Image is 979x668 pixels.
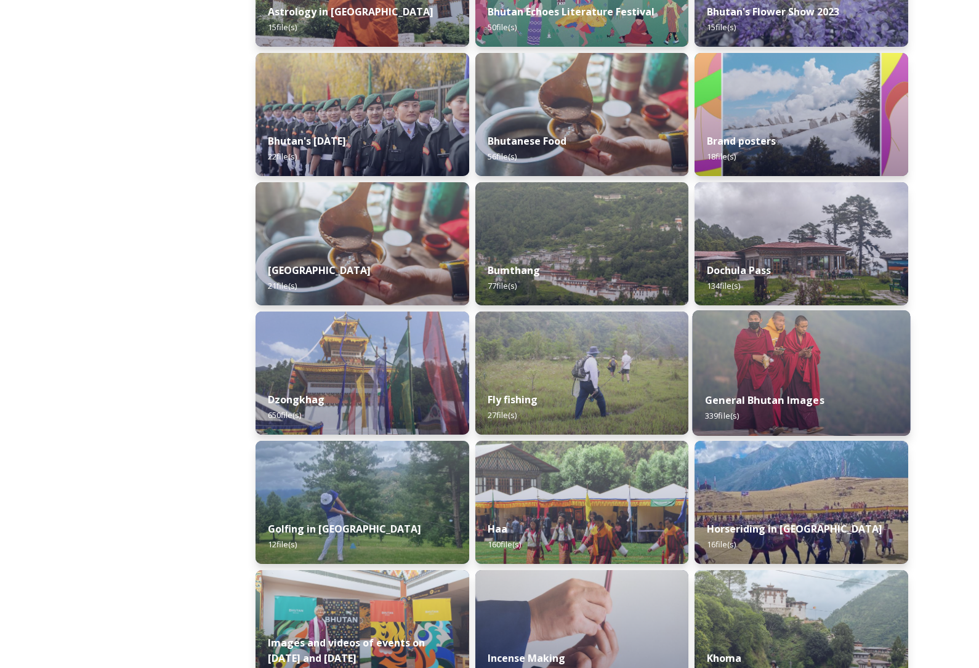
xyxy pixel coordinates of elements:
img: Bhutan%2520National%2520Day10.jpg [256,53,469,176]
span: 16 file(s) [707,539,736,550]
span: 12 file(s) [268,539,297,550]
img: Bumdeling%2520090723%2520by%2520Amp%2520Sripimanwat-4.jpg [475,53,689,176]
strong: Dzongkhag [268,393,324,406]
img: 2022-10-01%252011.41.43.jpg [695,182,908,305]
span: 77 file(s) [488,280,517,291]
strong: Golfing in [GEOGRAPHIC_DATA] [268,522,421,536]
strong: [GEOGRAPHIC_DATA] [268,264,371,277]
strong: General Bhutan Images [705,393,824,407]
img: IMG_0877.jpeg [256,441,469,564]
strong: Incense Making [488,651,565,665]
img: Bumthang%2520180723%2520by%2520Amp%2520Sripimanwat-20.jpg [475,182,689,305]
span: 650 file(s) [268,409,301,421]
img: Festival%2520Header.jpg [256,312,469,435]
span: 27 file(s) [488,409,517,421]
span: 160 file(s) [488,539,521,550]
span: 18 file(s) [707,151,736,162]
span: 22 file(s) [268,151,297,162]
strong: Bhutan's Flower Show 2023 [707,5,839,18]
span: 134 file(s) [707,280,740,291]
img: Haa%2520Summer%2520Festival1.jpeg [475,441,689,564]
strong: Astrology in [GEOGRAPHIC_DATA] [268,5,433,18]
strong: Horseriding in [GEOGRAPHIC_DATA] [707,522,882,536]
img: Horseriding%2520in%2520Bhutan2.JPG [695,441,908,564]
strong: Images and videos of events on [DATE] and [DATE] [268,636,425,665]
span: 56 file(s) [488,151,517,162]
img: MarcusWestbergBhutanHiRes-23.jpg [693,310,911,436]
strong: Bhutan's [DATE] [268,134,346,148]
strong: Bhutanese Food [488,134,566,148]
img: by%2520Ugyen%2520Wangchuk14.JPG [475,312,689,435]
strong: Bumthang [488,264,540,277]
span: 21 file(s) [268,280,297,291]
strong: Brand posters [707,134,776,148]
strong: Fly fishing [488,393,538,406]
strong: Bhutan Echoes Literature Festival [488,5,655,18]
img: Bumdeling%2520090723%2520by%2520Amp%2520Sripimanwat-4%25202.jpg [256,182,469,305]
img: Bhutan_Believe_800_1000_4.jpg [695,53,908,176]
strong: Haa [488,522,507,536]
strong: Dochula Pass [707,264,771,277]
span: 50 file(s) [488,22,517,33]
span: 15 file(s) [268,22,297,33]
strong: Khoma [707,651,741,665]
span: 339 file(s) [705,410,739,421]
span: 15 file(s) [707,22,736,33]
